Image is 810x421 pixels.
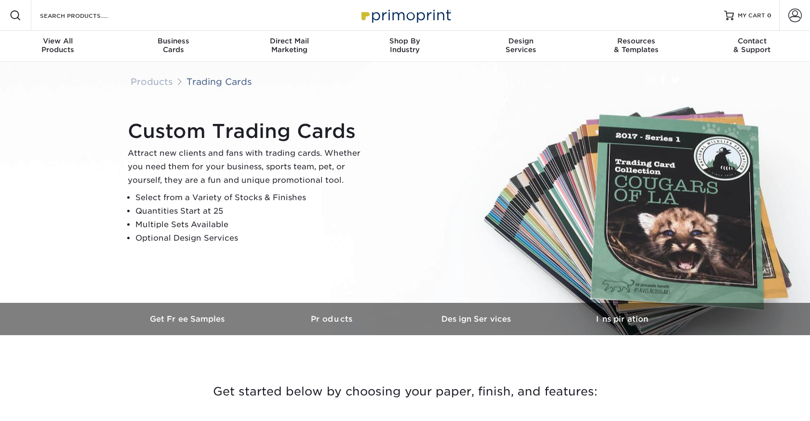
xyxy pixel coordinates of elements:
[261,303,405,335] a: Products
[579,37,694,45] span: Resources
[347,37,463,45] span: Shop By
[128,120,369,143] h1: Custom Trading Cards
[231,37,347,45] span: Direct Mail
[347,37,463,54] div: Industry
[550,314,694,324] h3: Inspiration
[116,37,231,54] div: Cards
[579,31,694,62] a: Resources& Templates
[738,12,765,20] span: MY CART
[39,10,133,21] input: SEARCH PRODUCTS.....
[131,76,173,87] a: Products
[116,31,231,62] a: BusinessCards
[767,12,771,19] span: 0
[128,147,369,187] p: Attract new clients and fans with trading cards. Whether you need them for your business, sports ...
[186,76,252,87] a: Trading Cards
[135,231,369,245] li: Optional Design Services
[231,37,347,54] div: Marketing
[116,37,231,45] span: Business
[123,370,687,413] h3: Get started below by choosing your paper, finish, and features:
[579,37,694,54] div: & Templates
[694,31,810,62] a: Contact& Support
[463,37,579,54] div: Services
[116,314,261,324] h3: Get Free Samples
[550,303,694,335] a: Inspiration
[463,31,579,62] a: DesignServices
[357,5,453,26] img: Primoprint
[347,31,463,62] a: Shop ByIndustry
[135,218,369,231] li: Multiple Sets Available
[694,37,810,45] span: Contact
[135,204,369,218] li: Quantities Start at 25
[116,303,261,335] a: Get Free Samples
[261,314,405,324] h3: Products
[231,31,347,62] a: Direct MailMarketing
[694,37,810,54] div: & Support
[135,191,369,204] li: Select from a Variety of Stocks & Finishes
[405,303,550,335] a: Design Services
[405,314,550,324] h3: Design Services
[463,37,579,45] span: Design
